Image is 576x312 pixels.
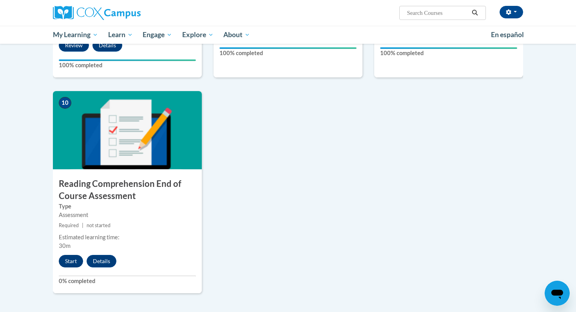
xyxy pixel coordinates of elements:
[486,27,529,43] a: En español
[223,30,250,39] span: About
[59,255,83,267] button: Start
[219,49,357,57] label: 100% completed
[219,26,255,44] a: About
[545,281,570,306] iframe: Button to launch messaging window
[59,59,196,61] div: Your progress
[59,242,71,249] span: 30m
[138,26,177,44] a: Engage
[500,6,523,18] button: Account Settings
[48,26,103,44] a: My Learning
[53,178,202,202] h3: Reading Comprehension End of Course Assessment
[182,30,214,39] span: Explore
[59,233,196,242] div: Estimated learning time:
[59,97,71,109] span: 10
[491,30,524,39] span: En español
[53,91,202,169] img: Course Image
[380,47,517,49] div: Your progress
[53,30,98,39] span: My Learning
[82,222,83,228] span: |
[406,8,469,18] input: Search Courses
[59,61,196,70] label: 100% completed
[53,6,202,20] a: Cox Campus
[59,222,79,228] span: Required
[103,26,138,44] a: Learn
[177,26,219,44] a: Explore
[59,277,196,285] label: 0% completed
[380,49,517,57] label: 100% completed
[108,30,133,39] span: Learn
[469,8,481,18] button: Search
[92,39,122,52] button: Details
[59,202,196,211] label: Type
[53,6,141,20] img: Cox Campus
[87,255,116,267] button: Details
[59,211,196,219] div: Assessment
[219,47,357,49] div: Your progress
[143,30,172,39] span: Engage
[41,26,535,44] div: Main menu
[87,222,110,228] span: not started
[59,39,89,52] button: Review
